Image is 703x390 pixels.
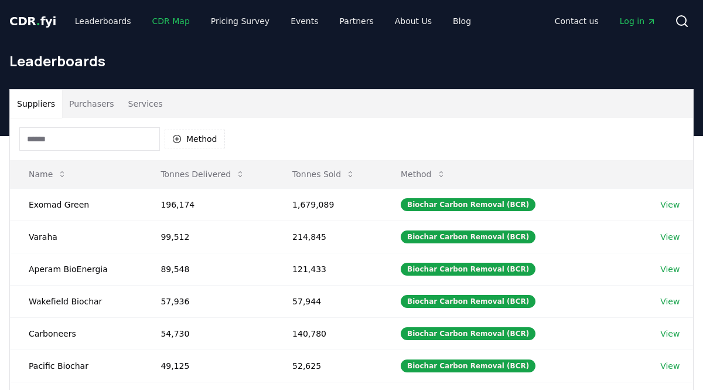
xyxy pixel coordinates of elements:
[660,296,680,307] a: View
[281,11,327,32] a: Events
[274,188,382,221] td: 1,679,089
[9,13,56,29] a: CDR.fyi
[401,263,535,276] div: Biochar Carbon Removal (BCR)
[620,15,656,27] span: Log in
[10,253,142,285] td: Aperam BioEnergia
[443,11,480,32] a: Blog
[660,360,680,372] a: View
[62,90,121,118] button: Purchasers
[401,295,535,308] div: Biochar Carbon Removal (BCR)
[10,90,62,118] button: Suppliers
[66,11,480,32] nav: Main
[142,253,274,285] td: 89,548
[10,350,142,382] td: Pacific Biochar
[401,198,535,211] div: Biochar Carbon Removal (BCR)
[9,14,56,28] span: CDR fyi
[283,162,364,186] button: Tonnes Sold
[660,263,680,275] a: View
[10,188,142,221] td: Exomad Green
[66,11,141,32] a: Leaderboards
[142,317,274,350] td: 54,730
[545,11,666,32] nav: Main
[165,130,225,148] button: Method
[142,285,274,317] td: 57,936
[391,162,455,186] button: Method
[121,90,170,118] button: Services
[385,11,441,32] a: About Us
[151,162,254,186] button: Tonnes Delivered
[660,328,680,340] a: View
[401,360,535,372] div: Biochar Carbon Removal (BCR)
[202,11,279,32] a: Pricing Survey
[274,285,382,317] td: 57,944
[9,52,694,70] h1: Leaderboards
[142,350,274,382] td: 49,125
[274,253,382,285] td: 121,433
[274,317,382,350] td: 140,780
[36,14,40,28] span: .
[610,11,666,32] a: Log in
[142,221,274,253] td: 99,512
[10,221,142,253] td: Varaha
[274,350,382,382] td: 52,625
[660,199,680,211] a: View
[330,11,383,32] a: Partners
[274,221,382,253] td: 214,845
[143,11,199,32] a: CDR Map
[660,231,680,243] a: View
[10,317,142,350] td: Carboneers
[19,162,76,186] button: Name
[401,230,535,243] div: Biochar Carbon Removal (BCR)
[545,11,608,32] a: Contact us
[401,327,535,340] div: Biochar Carbon Removal (BCR)
[142,188,274,221] td: 196,174
[10,285,142,317] td: Wakefield Biochar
